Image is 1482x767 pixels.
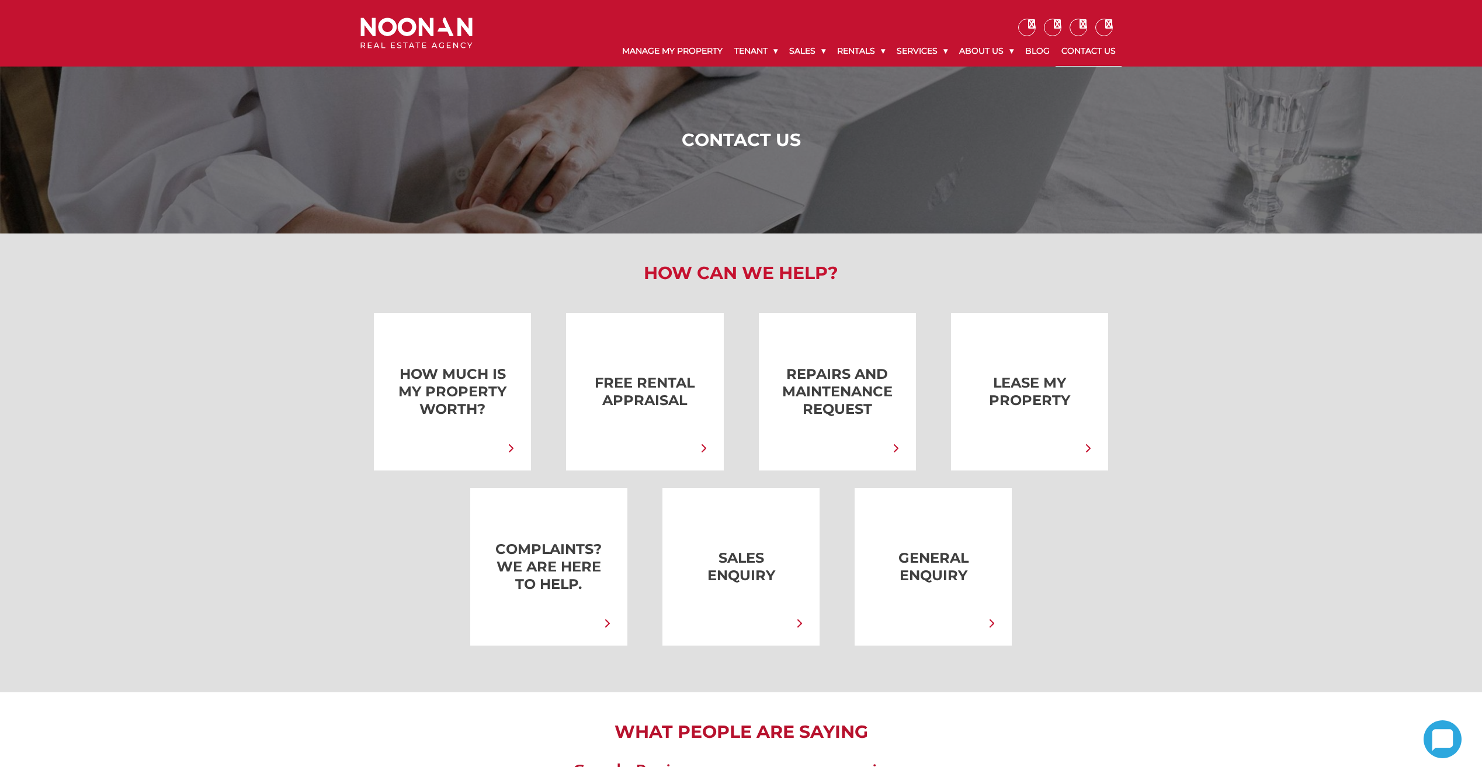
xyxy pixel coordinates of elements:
[616,36,728,66] a: Manage My Property
[728,36,783,66] a: Tenant
[891,36,953,66] a: Services
[360,18,473,48] img: Noonan Real Estate Agency
[352,263,1130,284] h2: How Can We Help?
[1019,36,1056,66] a: Blog
[1056,36,1122,67] a: Contact Us
[831,36,891,66] a: Rentals
[363,130,1119,151] h1: Contact Us
[953,36,1019,66] a: About Us
[783,36,831,66] a: Sales
[352,721,1130,742] h2: What People are Saying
